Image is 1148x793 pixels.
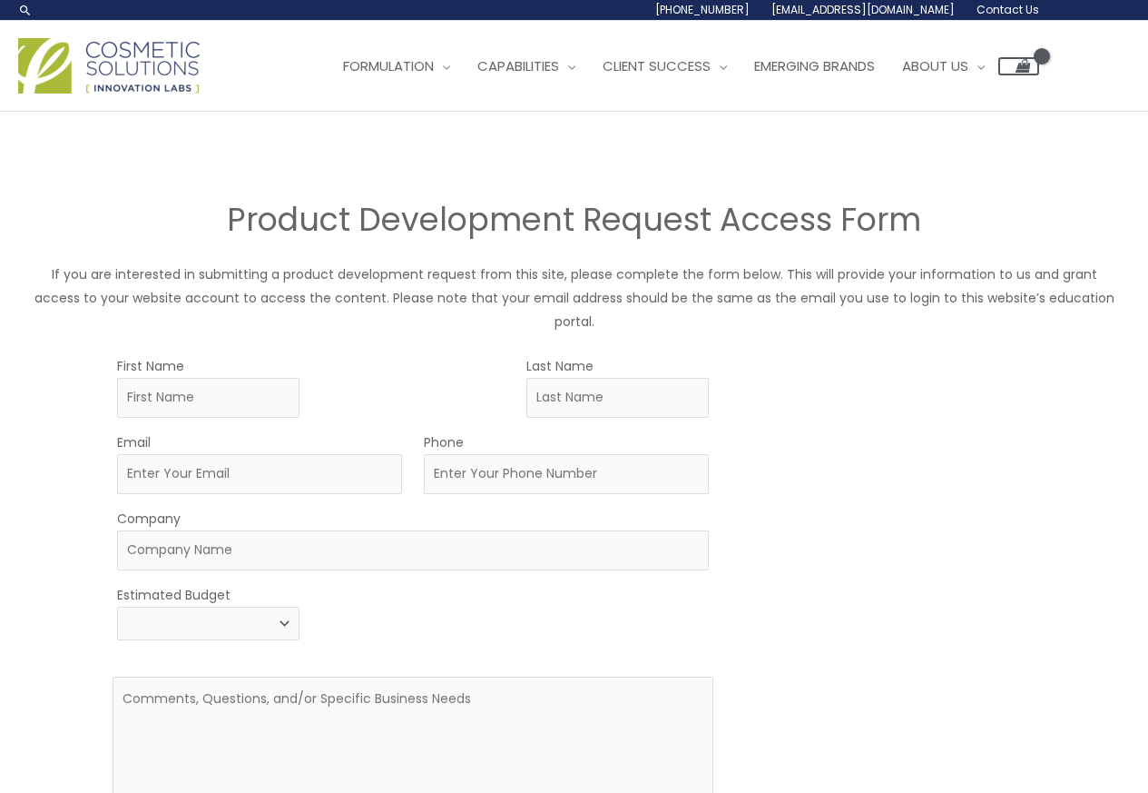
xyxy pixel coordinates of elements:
[424,454,709,494] input: Enter Your Phone Number
[30,263,1119,333] p: If you are interested in submitting a product development request from this site, please complete...
[998,57,1039,75] a: View Shopping Cart, empty
[655,2,750,17] span: [PHONE_NUMBER]
[117,357,184,375] label: First Name
[741,39,888,94] a: Emerging Brands
[343,56,434,75] span: Formulation
[316,39,1039,94] nav: Site Navigation
[117,530,709,570] input: Company Name
[464,39,589,94] a: Capabilities
[976,2,1039,17] span: Contact Us
[424,433,464,451] label: Phone
[603,56,711,75] span: Client Success
[526,378,709,418] input: Last Name
[526,357,594,375] label: Last Name
[117,454,402,494] input: Enter Your Email
[771,2,955,17] span: [EMAIL_ADDRESS][DOMAIN_NAME]
[477,56,559,75] span: Capabilities
[902,56,968,75] span: About Us
[329,39,464,94] a: Formulation
[18,38,200,94] img: Cosmetic Solutions Logo
[117,378,299,418] input: First Name
[754,56,875,75] span: Emerging Brands
[117,510,181,528] label: Company
[888,39,998,94] a: About Us
[18,3,33,17] a: Search icon link
[589,39,741,94] a: Client Success
[117,586,231,604] label: Estimated Budget
[117,433,151,451] label: Email
[30,199,1119,241] h2: Product Development Request Access Form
